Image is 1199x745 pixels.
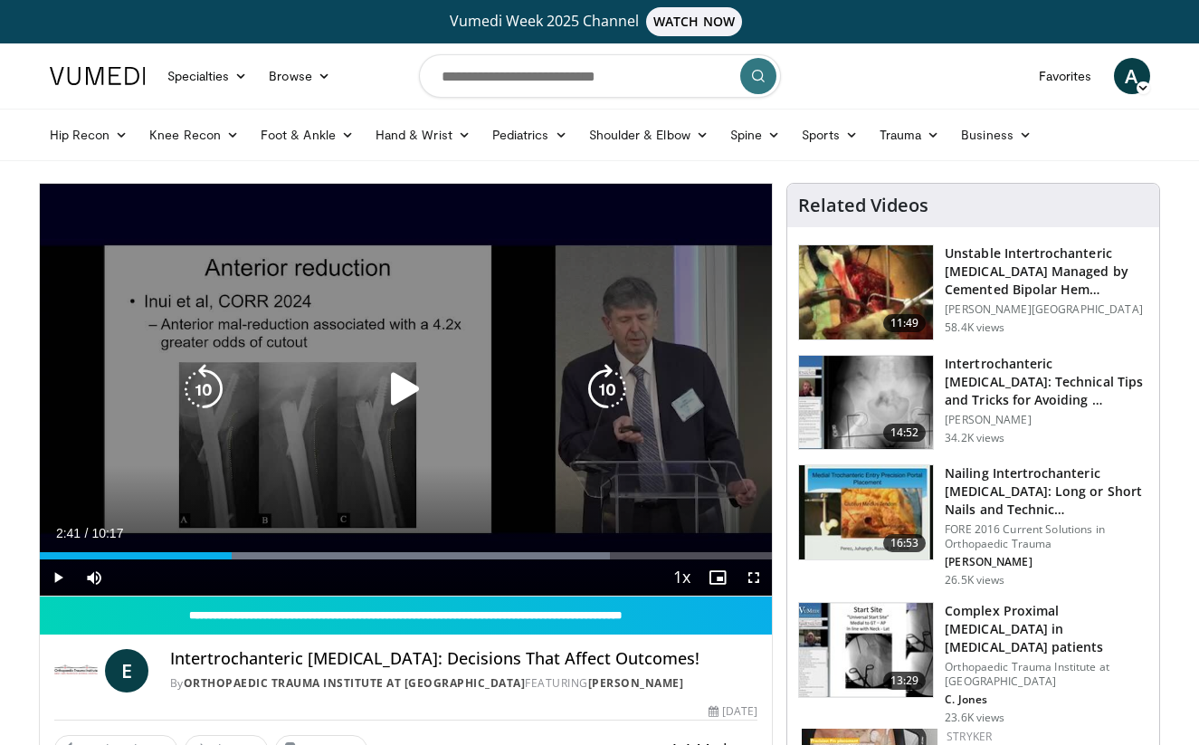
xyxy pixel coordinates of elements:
img: 32f9c0e8-c1c1-4c19-a84e-b8c2f56ee032.150x105_q85_crop-smart_upscale.jpg [799,603,933,697]
h3: Intertrochanteric [MEDICAL_DATA]: Technical Tips and Tricks for Avoiding … [945,355,1148,409]
a: Stryker [947,729,992,744]
a: E [105,649,148,692]
video-js: Video Player [40,184,773,597]
a: Pediatrics [481,117,578,153]
button: Mute [76,559,112,596]
div: By FEATURING [170,675,758,692]
img: Orthopaedic Trauma Institute at UCSF [54,649,98,692]
a: 13:29 Complex Proximal [MEDICAL_DATA] in [MEDICAL_DATA] patients Orthopaedic Trauma Institute at ... [798,602,1148,725]
div: [DATE] [709,703,757,720]
a: Knee Recon [138,117,250,153]
a: Browse [258,58,341,94]
a: Foot & Ankle [250,117,365,153]
button: Play [40,559,76,596]
p: 23.6K views [945,711,1004,725]
span: 10:17 [91,526,123,540]
p: 58.4K views [945,320,1004,335]
a: Business [950,117,1042,153]
a: Hand & Wrist [365,117,481,153]
input: Search topics, interventions [419,54,781,98]
span: 14:52 [883,424,927,442]
a: [PERSON_NAME] [588,675,684,691]
p: [PERSON_NAME][GEOGRAPHIC_DATA] [945,302,1148,317]
p: [PERSON_NAME] [945,555,1148,569]
button: Enable picture-in-picture mode [699,559,736,596]
a: Sports [791,117,869,153]
p: Orthopaedic Trauma Institute at [GEOGRAPHIC_DATA] [945,660,1148,689]
h3: Complex Proximal [MEDICAL_DATA] in [MEDICAL_DATA] patients [945,602,1148,656]
a: 11:49 Unstable Intertrochanteric [MEDICAL_DATA] Managed by Cemented Bipolar Hem… [PERSON_NAME][GE... [798,244,1148,340]
span: WATCH NOW [646,7,742,36]
div: Progress Bar [40,552,773,559]
a: A [1114,58,1150,94]
img: 1468547_3.png.150x105_q85_crop-smart_upscale.jpg [799,245,933,339]
span: 13:29 [883,672,927,690]
h3: Nailing Intertrochanteric [MEDICAL_DATA]: Long or Short Nails and Technic… [945,464,1148,519]
a: Orthopaedic Trauma Institute at [GEOGRAPHIC_DATA] [184,675,526,691]
span: 2:41 [56,526,81,540]
p: [PERSON_NAME] [945,413,1148,427]
p: FORE 2016 Current Solutions in Orthopaedic Trauma [945,522,1148,551]
p: C. Jones [945,692,1148,707]
span: 11:49 [883,314,927,332]
p: 26.5K views [945,573,1004,587]
a: Vumedi Week 2025 ChannelWATCH NOW [52,7,1147,36]
button: Playback Rate [663,559,699,596]
img: DA_UIUPltOAJ8wcH4xMDoxOjB1O8AjAz.150x105_q85_crop-smart_upscale.jpg [799,356,933,450]
p: 34.2K views [945,431,1004,445]
button: Fullscreen [736,559,772,596]
a: Specialties [157,58,259,94]
a: 14:52 Intertrochanteric [MEDICAL_DATA]: Technical Tips and Tricks for Avoiding … [PERSON_NAME] 34... [798,355,1148,451]
span: / [85,526,89,540]
h3: Unstable Intertrochanteric [MEDICAL_DATA] Managed by Cemented Bipolar Hem… [945,244,1148,299]
h4: Intertrochanteric [MEDICAL_DATA]: Decisions That Affect Outcomes! [170,649,758,669]
img: 3d67d1bf-bbcf-4214-a5ee-979f525a16cd.150x105_q85_crop-smart_upscale.jpg [799,465,933,559]
a: Trauma [869,117,951,153]
a: Shoulder & Elbow [578,117,719,153]
a: Favorites [1028,58,1103,94]
span: 16:53 [883,534,927,552]
h4: Related Videos [798,195,928,216]
a: Spine [719,117,791,153]
a: 16:53 Nailing Intertrochanteric [MEDICAL_DATA]: Long or Short Nails and Technic… FORE 2016 Curren... [798,464,1148,587]
img: VuMedi Logo [50,67,146,85]
a: Hip Recon [39,117,139,153]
